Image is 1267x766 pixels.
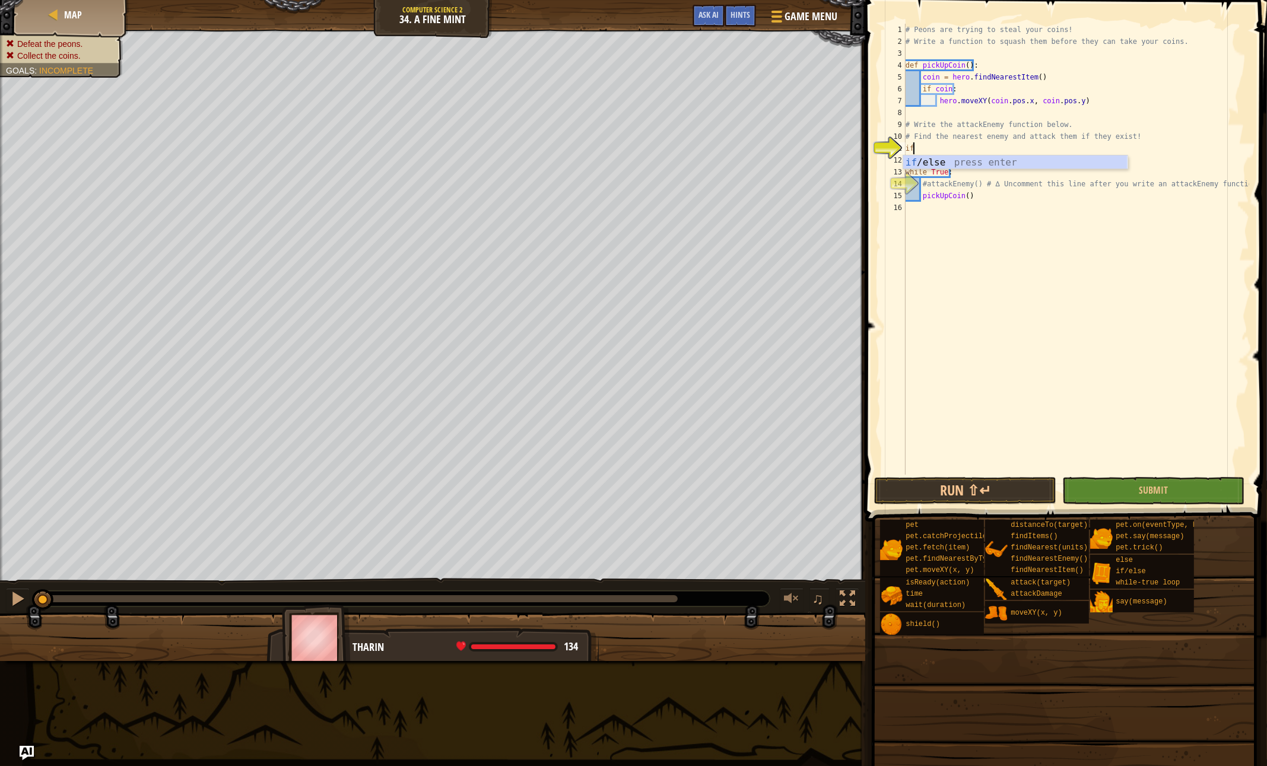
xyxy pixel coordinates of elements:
div: 8 [882,107,906,119]
button: Run ⇧↵ [874,477,1056,504]
span: 134 [564,639,578,654]
div: 3 [882,47,906,59]
span: pet.say(message) [1116,532,1184,541]
button: ♫ [809,588,830,612]
li: Defeat the peons. [6,38,114,50]
span: attackDamage [1011,590,1062,598]
img: portrait.png [985,579,1008,601]
span: pet.trick() [1116,543,1163,552]
span: wait(duration) [906,601,966,609]
img: thang_avatar_frame.png [282,605,351,670]
img: portrait.png [880,584,903,607]
span: shield() [906,620,940,628]
span: Goals [6,66,34,75]
div: Tharin [353,640,587,655]
div: 6 [882,83,906,95]
span: Collect the coins. [17,51,81,61]
button: Game Menu [762,5,844,33]
span: distanceTo(target) [1011,521,1088,529]
span: Incomplete [39,66,93,75]
img: portrait.png [1090,562,1113,584]
div: 2 [882,36,906,47]
span: findNearest(units) [1011,543,1088,552]
div: 13 [882,166,906,178]
span: findItems() [1011,532,1058,541]
span: Ask AI [698,9,719,20]
button: Ask AI [20,746,34,760]
span: Hints [731,9,750,20]
span: attack(target) [1011,579,1071,587]
img: portrait.png [1090,591,1113,614]
button: Adjust volume [780,588,804,612]
span: time [906,590,923,598]
button: Toggle fullscreen [836,588,859,612]
div: 10 [882,131,906,142]
span: pet.fetch(item) [906,543,970,552]
span: findNearestItem() [1011,566,1083,574]
span: findNearestEnemy() [1011,555,1088,563]
div: 16 [882,202,906,214]
img: portrait.png [985,602,1008,625]
span: isReady(action) [906,579,970,587]
div: health: 134 / 134 [456,641,578,652]
span: Game Menu [785,9,837,24]
li: Collect the coins. [6,50,114,62]
button: Ask AI [693,5,725,27]
span: ♫ [812,590,824,608]
span: : [34,66,39,75]
div: 7 [882,95,906,107]
span: pet.findNearestByType(type) [906,555,1021,563]
span: pet [906,521,919,529]
button: Ctrl + P: Pause [6,588,30,612]
span: pet.on(eventType, handler) [1116,521,1227,529]
span: moveXY(x, y) [1011,609,1062,617]
span: Defeat the peons. [17,39,83,49]
div: 12 [882,154,906,166]
span: if/else [1116,567,1145,576]
button: Submit [1062,477,1244,504]
img: portrait.png [985,538,1008,561]
span: Submit [1139,484,1168,497]
div: 9 [882,119,906,131]
span: Map [64,8,82,21]
div: 15 [882,190,906,202]
div: 1 [882,24,906,36]
span: else [1116,556,1133,564]
img: portrait.png [880,614,903,636]
span: pet.catchProjectile(arrow) [906,532,1017,541]
span: while-true loop [1116,579,1180,587]
div: 5 [882,71,906,83]
a: Map [61,8,82,21]
span: say(message) [1116,597,1167,606]
img: portrait.png [880,538,903,561]
span: pet.moveXY(x, y) [906,566,974,574]
div: 4 [882,59,906,71]
img: portrait.png [1090,527,1113,549]
div: 11 [882,142,906,154]
div: 14 [882,178,906,190]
